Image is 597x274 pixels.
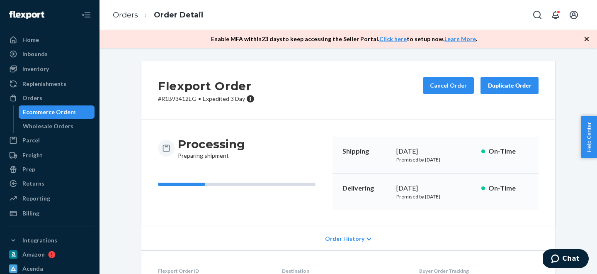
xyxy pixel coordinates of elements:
div: Billing [22,209,39,218]
span: Expedited 3 Day [203,95,245,102]
a: Click here [379,35,407,42]
iframe: Opens a widget where you can chat to one of our agents [543,249,589,270]
div: Replenishments [22,80,66,88]
div: Reporting [22,194,50,203]
div: [DATE] [396,147,475,156]
img: Flexport logo [9,11,44,19]
div: Returns [22,179,44,188]
div: Inbounds [22,50,48,58]
button: Cancel Order [423,77,474,94]
button: Integrations [5,234,95,247]
p: Delivering [342,183,390,193]
button: Close Navigation [78,7,95,23]
div: Amazon [22,250,45,259]
div: Freight [22,151,43,159]
p: Enable MFA within 23 days to keep accessing the Seller Portal. to setup now. . [211,35,477,43]
a: Replenishments [5,77,95,91]
p: # R1B93412EG [158,95,255,103]
a: Home [5,33,95,46]
div: Integrations [22,236,57,245]
a: Parcel [5,134,95,147]
a: Returns [5,177,95,190]
div: Duplicate Order [488,81,531,90]
a: Ecommerce Orders [19,105,95,119]
a: Reporting [5,192,95,205]
h2: Flexport Order [158,77,255,95]
a: Orders [113,10,138,20]
a: Billing [5,207,95,220]
div: Parcel [22,136,40,144]
a: Inventory [5,62,95,76]
div: Ecommerce Orders [23,108,76,116]
a: Wholesale Orders [19,120,95,133]
a: Amazon [5,248,95,261]
button: Duplicate Order [481,77,539,94]
ol: breadcrumbs [106,3,210,27]
div: Acenda [22,264,43,273]
button: Open notifications [547,7,564,23]
p: On-Time [488,183,529,193]
a: Prep [5,163,95,176]
h3: Processing [178,137,245,152]
p: Promised by [DATE] [396,156,475,163]
p: On-Time [488,147,529,156]
div: Home [22,36,39,44]
div: Inventory [22,65,49,73]
p: Shipping [342,147,390,156]
a: Freight [5,149,95,162]
div: Orders [22,94,42,102]
span: • [198,95,201,102]
div: [DATE] [396,183,475,193]
p: Promised by [DATE] [396,193,475,200]
a: Learn More [444,35,476,42]
div: Wholesale Orders [23,122,73,130]
span: Order History [325,235,364,243]
button: Open Search Box [529,7,546,23]
a: Order Detail [154,10,203,20]
a: Orders [5,91,95,105]
button: Help Center [581,116,597,158]
div: Preparing shipment [178,137,245,160]
button: Open account menu [565,7,582,23]
div: Prep [22,165,35,174]
a: Inbounds [5,47,95,61]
